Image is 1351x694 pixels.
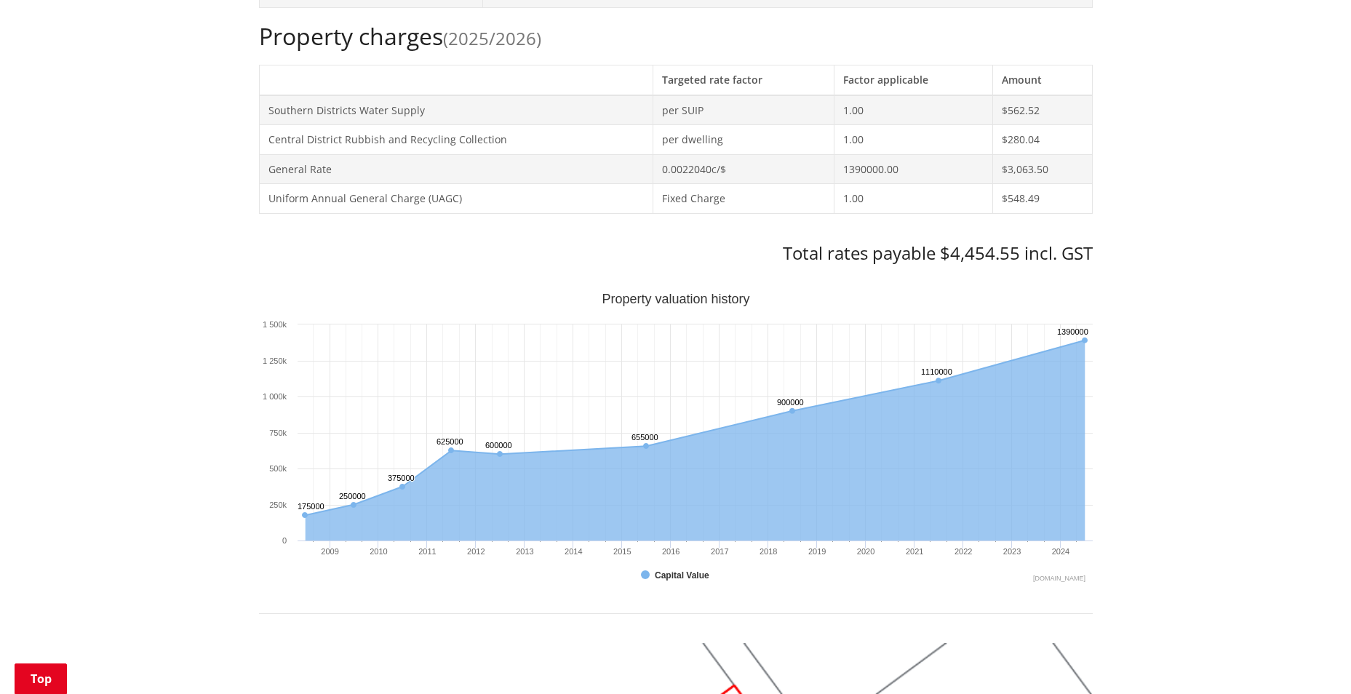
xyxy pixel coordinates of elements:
text: 2013 [516,547,533,556]
text: 2018 [760,547,777,556]
text: 655000 [631,433,658,442]
text: 900000 [777,398,804,407]
iframe: Messenger Launcher [1284,633,1336,685]
text: 625000 [437,437,463,446]
td: per dwelling [653,125,834,155]
path: Wednesday, Jun 30, 12:00, 375,000. Capital Value. [399,484,405,490]
text: 2011 [418,547,436,556]
path: Tuesday, Jun 30, 12:00, 250,000. Capital Value. [351,502,356,508]
text: Property valuation history [602,292,749,306]
text: 2021 [905,547,922,556]
text: 2024 [1051,547,1069,556]
text: 1390000 [1057,327,1088,336]
text: 2009 [321,547,338,556]
text: 2023 [1003,547,1020,556]
text: 2014 [565,547,582,556]
td: 1.00 [834,125,993,155]
td: Fixed Charge [653,184,834,214]
span: (2025/2026) [443,26,541,50]
path: Saturday, Jun 30, 12:00, 900,000. Capital Value. [789,408,794,414]
td: 0.0022040c/$ [653,154,834,184]
td: 1.00 [834,95,993,125]
text: 375000 [388,474,415,482]
td: $548.49 [993,184,1092,214]
a: Top [15,663,67,694]
text: 1 500k [262,320,287,329]
div: Property valuation history. Highcharts interactive chart. [259,293,1093,584]
text: 1110000 [921,367,952,376]
text: 2010 [370,547,387,556]
h2: Property charges [259,23,1093,50]
text: Chart credits: Highcharts.com [1032,575,1085,582]
path: Thursday, Jun 30, 12:00, 625,000. Capital Value. [448,447,454,453]
text: 250k [269,500,287,509]
td: $280.04 [993,125,1092,155]
td: $3,063.50 [993,154,1092,184]
text: 2022 [954,547,971,556]
th: Factor applicable [834,65,993,95]
td: Central District Rubbish and Recycling Collection [259,125,653,155]
path: Monday, Jun 30, 12:00, 175,000. Capital Value. [302,512,308,518]
text: 500k [269,464,287,473]
text: 600000 [485,441,512,450]
text: 2020 [856,547,874,556]
text: 175000 [298,502,324,511]
text: 1 000k [262,392,287,401]
path: Tuesday, Jun 30, 12:00, 655,000. Capital Value. [643,443,649,449]
button: Show Capital Value [641,569,712,582]
text: 250000 [339,492,366,500]
td: $562.52 [993,95,1092,125]
text: 1 250k [262,356,287,365]
td: 1.00 [834,184,993,214]
td: 1390000.00 [834,154,993,184]
h3: Total rates payable $4,454.55 incl. GST [259,243,1093,264]
td: General Rate [259,154,653,184]
text: 2019 [808,547,825,556]
text: 2015 [613,547,631,556]
path: Sunday, Jun 30, 12:00, 1,390,000. Capital Value. [1082,337,1088,343]
th: Targeted rate factor [653,65,834,95]
td: per SUIP [653,95,834,125]
th: Amount [993,65,1092,95]
text: 750k [269,428,287,437]
text: 2017 [711,547,728,556]
text: 0 [282,536,286,545]
td: Southern Districts Water Supply [259,95,653,125]
path: Saturday, Jun 30, 12:00, 600,000. Capital Value. [497,451,503,457]
text: 2016 [661,547,679,556]
svg: Interactive chart [259,293,1093,584]
text: 2012 [467,547,485,556]
td: Uniform Annual General Charge (UAGC) [259,184,653,214]
path: Wednesday, Jun 30, 12:00, 1,110,000. Capital Value. [936,378,941,383]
